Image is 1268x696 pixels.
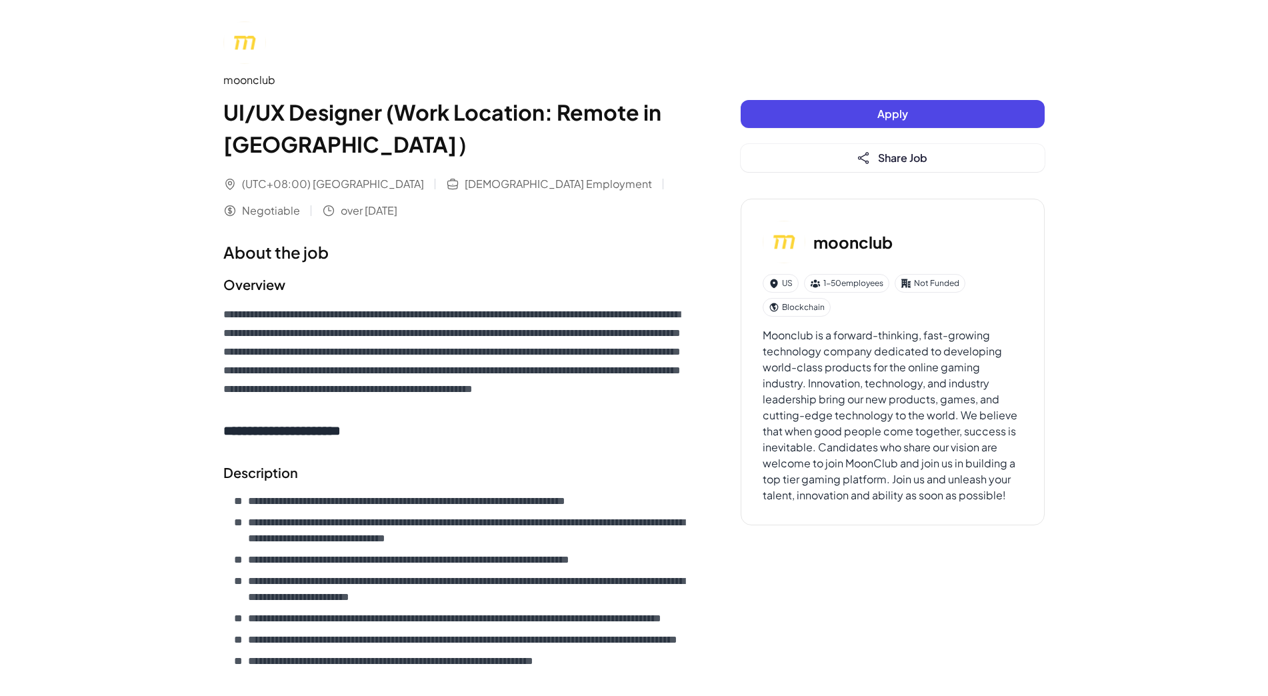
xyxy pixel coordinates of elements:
div: US [763,274,799,293]
h2: Description [223,463,687,483]
h2: Overview [223,275,687,295]
span: Negotiable [242,203,300,219]
h1: UI/UX Designer (Work Location: Remote in [GEOGRAPHIC_DATA]） [223,96,687,160]
div: Moonclub is a forward-thinking, fast-growing technology company dedicated to developing world-cla... [763,327,1023,503]
span: [DEMOGRAPHIC_DATA] Employment [465,176,652,192]
button: Share Job [741,144,1045,172]
button: Apply [741,100,1045,128]
img: mo [223,21,266,64]
div: 1-50 employees [804,274,889,293]
img: mo [763,221,805,263]
div: Not Funded [895,274,965,293]
div: moonclub [223,72,687,88]
span: (UTC+08:00) [GEOGRAPHIC_DATA] [242,176,424,192]
div: Blockchain [763,298,831,317]
h3: moonclub [813,230,893,254]
span: over [DATE] [341,203,397,219]
h1: About the job [223,240,687,264]
span: Apply [877,107,908,121]
span: Share Job [878,151,927,165]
